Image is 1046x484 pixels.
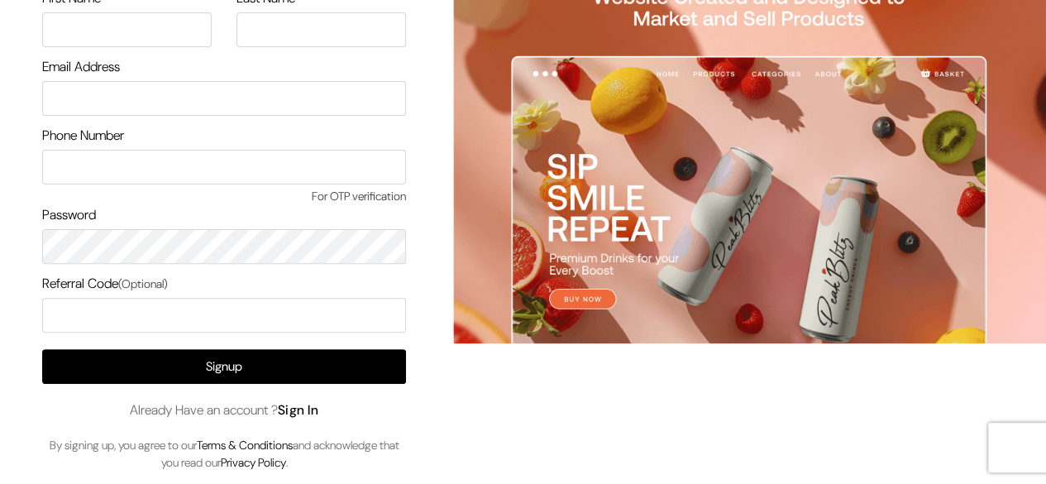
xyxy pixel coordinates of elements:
[42,274,168,294] label: Referral Code
[130,400,319,420] span: Already Have an account ?
[42,437,406,472] p: By signing up, you agree to our and acknowledge that you read our .
[42,126,124,146] label: Phone Number
[221,455,286,470] a: Privacy Policy
[42,205,96,225] label: Password
[42,349,406,384] button: Signup
[42,188,406,205] span: For OTP verification
[197,438,293,453] a: Terms & Conditions
[278,401,319,419] a: Sign In
[118,276,168,291] span: (Optional)
[42,57,120,77] label: Email Address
